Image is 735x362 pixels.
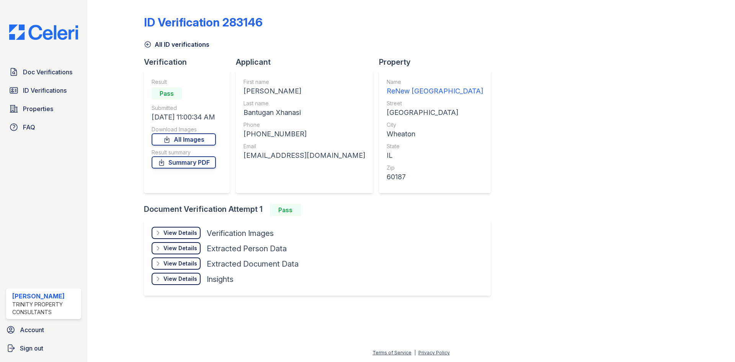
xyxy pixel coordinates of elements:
[6,64,81,80] a: Doc Verifications
[387,107,483,118] div: [GEOGRAPHIC_DATA]
[152,149,216,156] div: Result summary
[163,229,197,237] div: View Details
[163,260,197,267] div: View Details
[23,104,53,113] span: Properties
[243,100,365,107] div: Last name
[243,121,365,129] div: Phone
[152,112,216,123] div: [DATE] 11:00:34 AM
[207,259,299,269] div: Extracted Document Data
[270,204,301,216] div: Pass
[6,83,81,98] a: ID Verifications
[387,143,483,150] div: State
[414,350,416,355] div: |
[163,244,197,252] div: View Details
[6,101,81,116] a: Properties
[3,25,84,40] img: CE_Logo_Blue-a8612792a0a2168367f1c8372b55b34899dd931a85d93a1a3d3e32e68fde9ad4.png
[144,15,263,29] div: ID Verification 283146
[20,325,44,334] span: Account
[387,78,483,86] div: Name
[144,40,209,49] a: All ID verifications
[387,121,483,129] div: City
[163,275,197,283] div: View Details
[243,129,365,139] div: [PHONE_NUMBER]
[152,156,216,169] a: Summary PDF
[243,150,365,161] div: [EMAIL_ADDRESS][DOMAIN_NAME]
[207,274,234,285] div: Insights
[12,292,78,301] div: [PERSON_NAME]
[387,164,483,172] div: Zip
[243,78,365,86] div: First name
[12,301,78,316] div: Trinity Property Consultants
[387,129,483,139] div: Wheaton
[207,243,287,254] div: Extracted Person Data
[23,86,67,95] span: ID Verifications
[23,123,35,132] span: FAQ
[20,344,43,353] span: Sign out
[243,86,365,97] div: [PERSON_NAME]
[379,57,497,67] div: Property
[3,341,84,356] a: Sign out
[152,126,216,133] div: Download Images
[387,86,483,97] div: ReNew [GEOGRAPHIC_DATA]
[3,322,84,337] a: Account
[372,350,412,355] a: Terms of Service
[387,78,483,97] a: Name ReNew [GEOGRAPHIC_DATA]
[387,172,483,182] div: 60187
[243,143,365,150] div: Email
[243,107,365,118] div: Bantugan Xhanasi
[152,133,216,146] a: All Images
[23,67,72,77] span: Doc Verifications
[207,228,274,239] div: Verification Images
[236,57,379,67] div: Applicant
[144,57,236,67] div: Verification
[152,87,182,100] div: Pass
[387,100,483,107] div: Street
[6,120,81,135] a: FAQ
[152,104,216,112] div: Submitted
[152,78,216,86] div: Result
[418,350,450,355] a: Privacy Policy
[144,204,497,216] div: Document Verification Attempt 1
[387,150,483,161] div: IL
